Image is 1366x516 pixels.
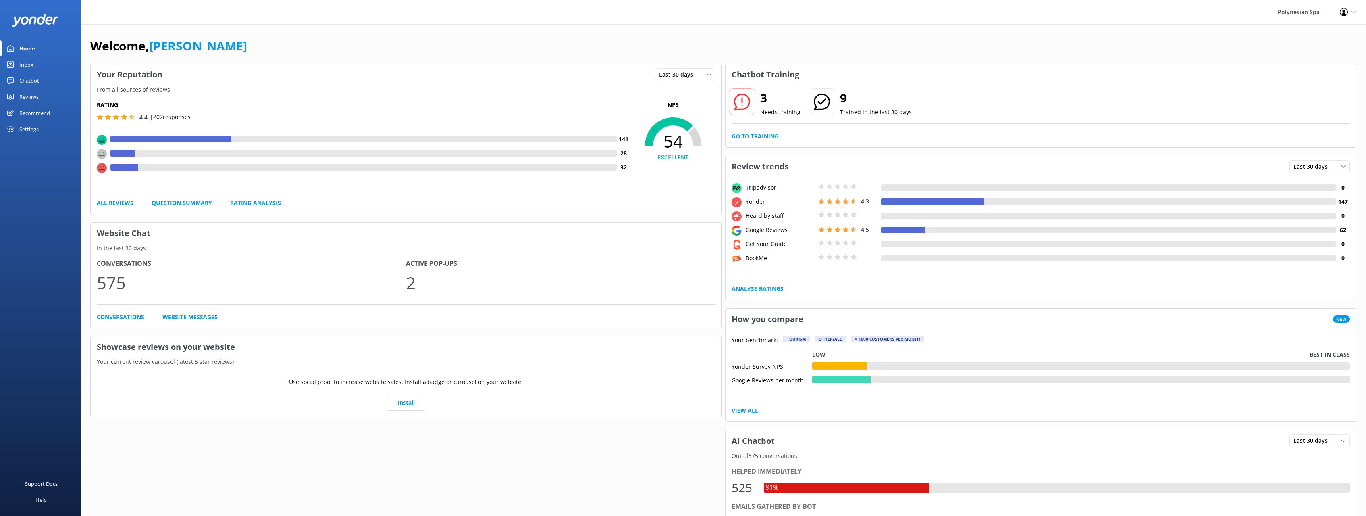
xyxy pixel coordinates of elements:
h3: Showcase reviews on your website [91,336,721,357]
h4: 0 [1336,183,1350,192]
div: Inbox [19,56,33,73]
p: From all sources of reviews [91,85,721,94]
h4: 147 [1336,197,1350,206]
a: Analyse Ratings [732,284,784,293]
a: Conversations [97,313,144,322]
div: Google Reviews [744,226,816,234]
h3: Chatbot Training [726,64,805,85]
h3: Your Reputation [91,64,168,85]
a: Website Messages [162,313,218,322]
h2: 3 [760,88,800,108]
p: | 202 responses [150,113,191,121]
h4: Active Pop-ups [406,259,715,269]
a: Go to Training [732,132,779,141]
div: Yonder Survey NPS [732,362,812,370]
a: Install [387,395,425,411]
div: > 1000 customers per month [851,336,924,342]
span: Last 30 days [659,70,698,79]
h5: Rating [97,100,631,109]
span: Last 30 days [1293,436,1333,445]
div: Chatbot [19,73,39,89]
div: Help [35,492,47,508]
h3: AI Chatbot [726,430,781,451]
a: All Reviews [97,198,133,207]
h4: 141 [617,135,631,144]
div: 91% [764,483,780,493]
p: Trained in the last 30 days [840,108,912,117]
div: BookMe [744,254,816,263]
div: 525 [732,478,756,497]
div: Heard by staff [744,211,816,220]
div: Tripadvisor [744,183,816,192]
p: NPS [631,100,715,109]
h4: 0 [1336,240,1350,249]
a: Rating Analysis [230,198,281,207]
p: Your current review carousel (latest 5 star reviews) [91,357,721,366]
a: Question Summary [152,198,212,207]
h3: How you compare [726,309,809,330]
span: 54 [631,131,715,151]
p: In the last 30 days [91,244,721,253]
h1: Welcome, [90,36,247,56]
div: Get Your Guide [744,240,816,249]
h2: 9 [840,88,912,108]
p: Your benchmark: [732,336,778,345]
div: Other/All [815,336,846,342]
h4: 28 [617,149,631,158]
p: Out of 575 conversations [726,451,1356,460]
span: Last 30 days [1293,162,1333,171]
p: 575 [97,269,406,296]
h3: Review trends [726,156,795,177]
div: Emails gathered by bot [732,501,1350,512]
div: Reviews [19,89,39,105]
h4: 62 [1336,226,1350,234]
div: Tourism [783,336,810,342]
h4: Conversations [97,259,406,269]
span: 4.5 [861,226,869,233]
p: Low [812,350,825,359]
h3: Website Chat [91,223,721,244]
span: 4.3 [861,197,869,205]
span: New [1333,315,1350,323]
a: View All [732,406,758,415]
h4: EXCELLENT [631,153,715,162]
div: Google Reviews per month [732,376,812,383]
h4: 0 [1336,254,1350,263]
div: Support Docs [25,476,58,492]
div: Home [19,40,35,56]
div: Helped immediately [732,466,1350,477]
p: 2 [406,269,715,296]
span: 4.4 [139,113,148,121]
div: Recommend [19,105,50,121]
p: Best in class [1310,350,1350,359]
p: Needs training [760,108,800,117]
h4: 32 [617,163,631,172]
div: Yonder [744,197,816,206]
a: [PERSON_NAME] [149,38,247,54]
img: yonder-white-logo.png [12,14,58,27]
p: Use social proof to increase website sales. Install a badge or carousel on your website. [289,378,523,386]
h4: 0 [1336,211,1350,220]
div: Settings [19,121,39,137]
